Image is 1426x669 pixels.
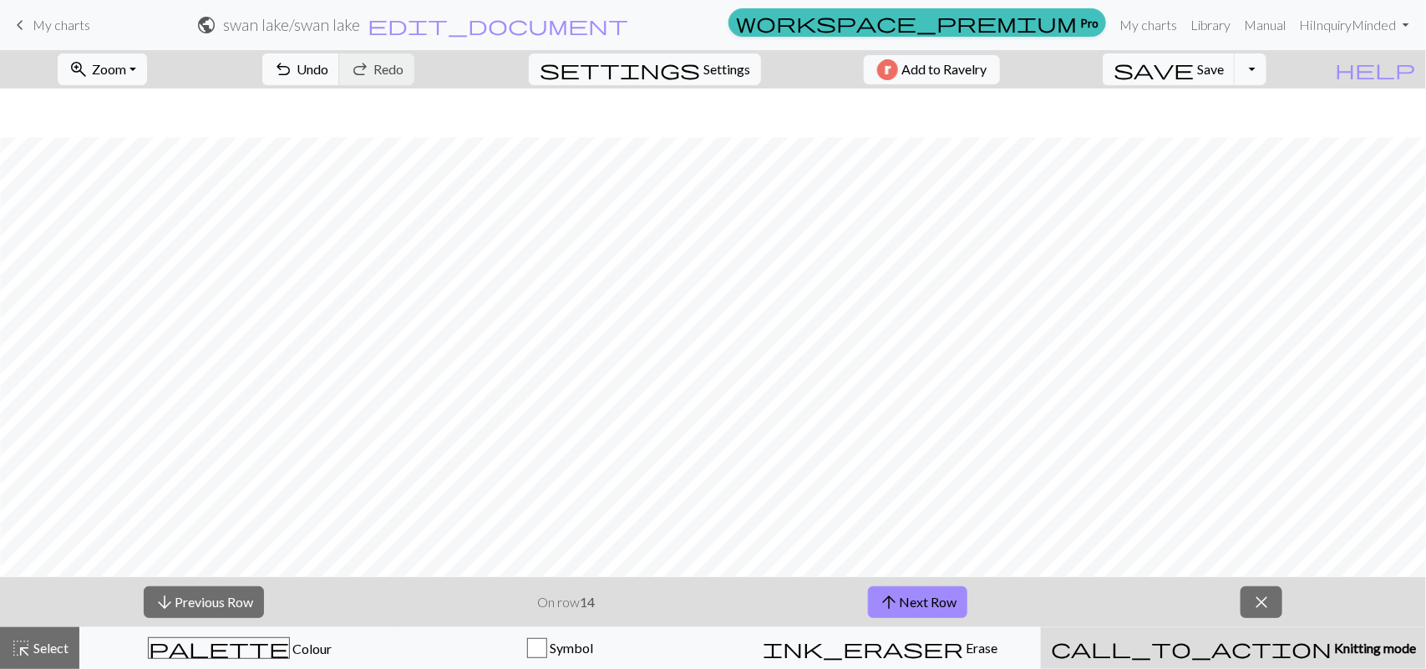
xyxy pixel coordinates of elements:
[964,640,998,656] span: Erase
[868,586,967,618] button: Next Row
[149,636,289,660] span: palette
[10,11,90,39] a: My charts
[1238,8,1293,42] a: Manual
[79,627,400,669] button: Colour
[33,17,90,33] span: My charts
[1041,627,1426,669] button: Knitting mode
[728,8,1106,37] a: Pro
[720,627,1041,669] button: Erase
[1113,8,1184,42] a: My charts
[290,641,332,656] span: Colour
[1051,636,1332,660] span: call_to_action
[10,13,30,37] span: keyboard_arrow_left
[155,590,175,614] span: arrow_downward
[547,640,593,656] span: Symbol
[223,15,360,34] h2: swan lake / swan lake
[368,13,628,37] span: edit_document
[540,58,700,81] span: settings
[196,13,216,37] span: public
[273,58,293,81] span: undo
[1103,53,1236,85] button: Save
[879,590,899,614] span: arrow_upward
[537,592,595,612] p: On row
[1293,8,1416,42] a: HiInquiryMinded
[736,11,1077,34] span: workspace_premium
[540,59,700,79] i: Settings
[297,61,328,77] span: Undo
[703,59,750,79] span: Settings
[1114,58,1194,81] span: save
[1251,590,1271,614] span: close
[58,53,147,85] button: Zoom
[1184,8,1238,42] a: Library
[1197,61,1224,77] span: Save
[92,61,126,77] span: Zoom
[69,58,89,81] span: zoom_in
[144,586,264,618] button: Previous Row
[580,594,595,610] strong: 14
[764,636,964,660] span: ink_eraser
[31,640,69,656] span: Select
[877,59,898,80] img: Ravelry
[262,53,340,85] button: Undo
[400,627,721,669] button: Symbol
[864,55,1000,84] button: Add to Ravelry
[11,636,31,660] span: highlight_alt
[1335,58,1415,81] span: help
[901,59,987,80] span: Add to Ravelry
[1332,640,1416,656] span: Knitting mode
[529,53,761,85] button: SettingsSettings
